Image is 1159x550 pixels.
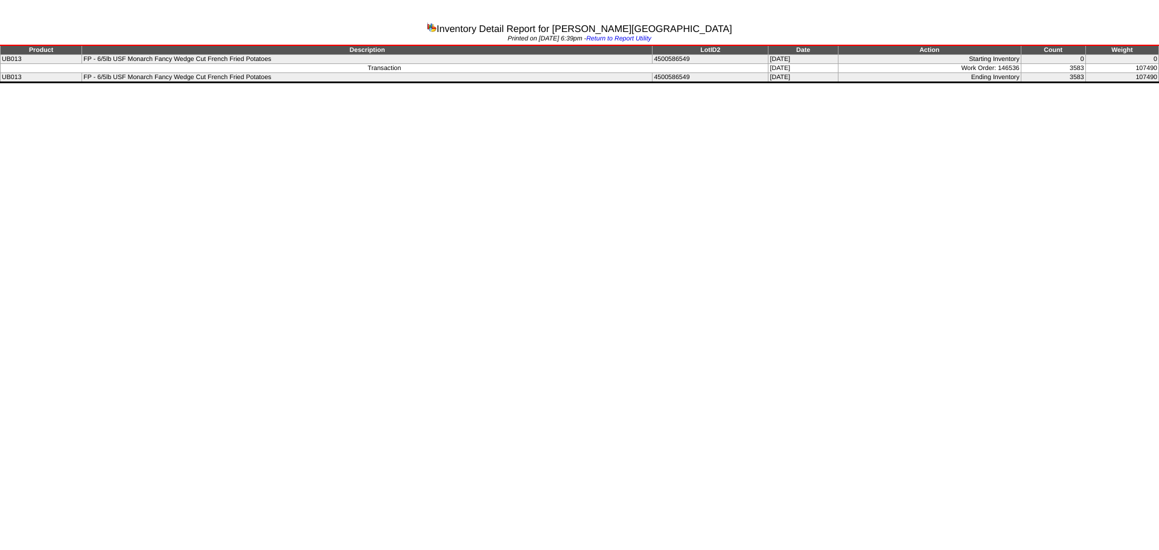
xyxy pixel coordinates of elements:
[653,55,768,64] td: 4500586549
[768,64,838,73] td: [DATE]
[838,55,1021,64] td: Starting Inventory
[586,35,651,42] a: Return to Report Utility
[82,73,653,83] td: FP - 6/5lb USF Monarch Fancy Wedge Cut French Fried Potatoes
[1021,55,1085,64] td: 0
[1021,45,1085,55] td: Count
[1085,73,1158,83] td: 107490
[82,45,653,55] td: Description
[838,45,1021,55] td: Action
[1085,64,1158,73] td: 107490
[427,22,436,32] img: graph.gif
[1021,73,1085,83] td: 3583
[838,64,1021,73] td: Work Order: 146536
[768,55,838,64] td: [DATE]
[82,55,653,64] td: FP - 6/5lb USF Monarch Fancy Wedge Cut French Fried Potatoes
[653,73,768,83] td: 4500586549
[1021,64,1085,73] td: 3583
[1085,55,1158,64] td: 0
[838,73,1021,83] td: Ending Inventory
[768,45,838,55] td: Date
[1,45,82,55] td: Product
[653,45,768,55] td: LotID2
[1,55,82,64] td: UB013
[768,73,838,83] td: [DATE]
[1,64,768,73] td: Transaction
[1,73,82,83] td: UB013
[1085,45,1158,55] td: Weight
